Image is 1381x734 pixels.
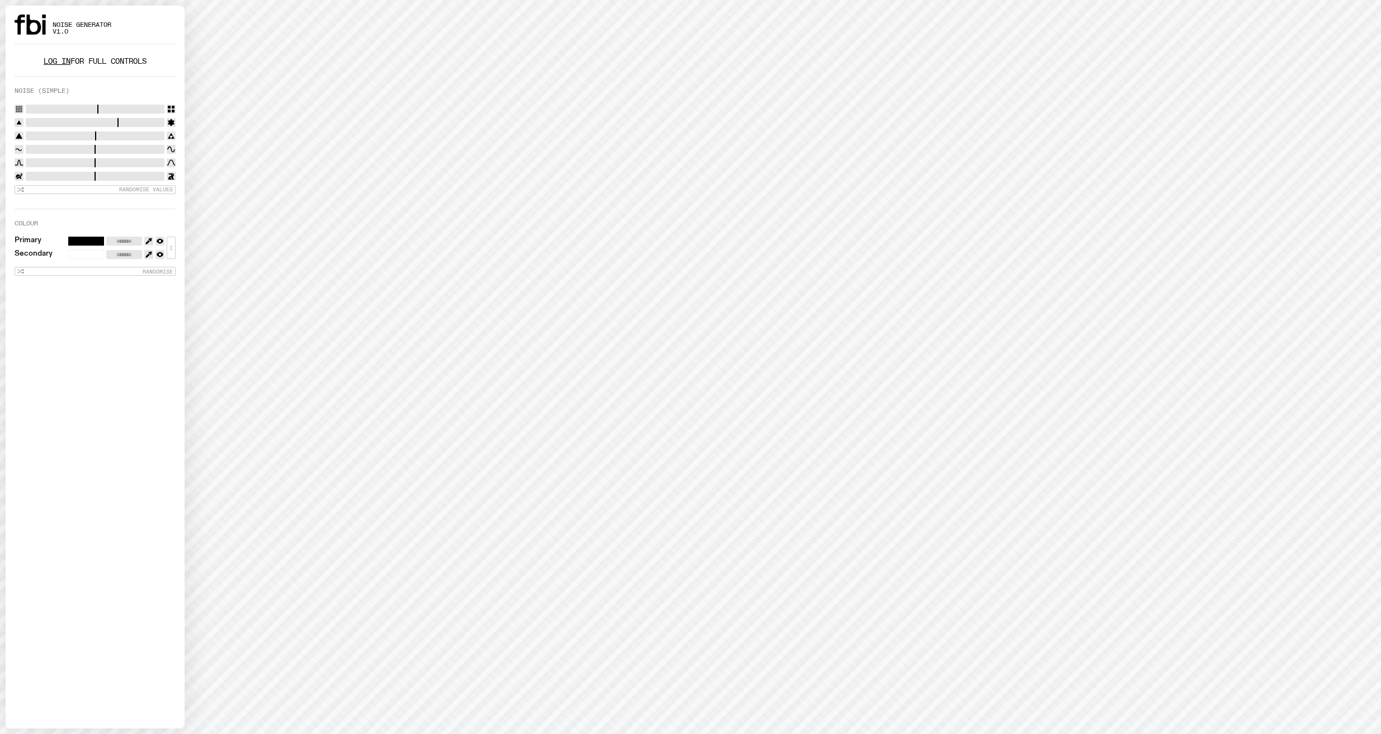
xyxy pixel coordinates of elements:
label: Noise (Simple) [15,88,69,94]
button: ↕ [167,237,176,259]
span: Randomise Values [119,186,173,192]
span: Randomise [143,269,173,275]
label: Colour [15,220,38,227]
span: v1.0 [53,29,111,35]
label: Primary [15,237,41,246]
button: Randomise Values [15,185,176,194]
p: for full controls [15,58,176,65]
label: Secondary [15,250,53,259]
span: Noise Generator [53,22,111,28]
a: Log in [44,56,70,67]
button: Randomise [15,267,176,276]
